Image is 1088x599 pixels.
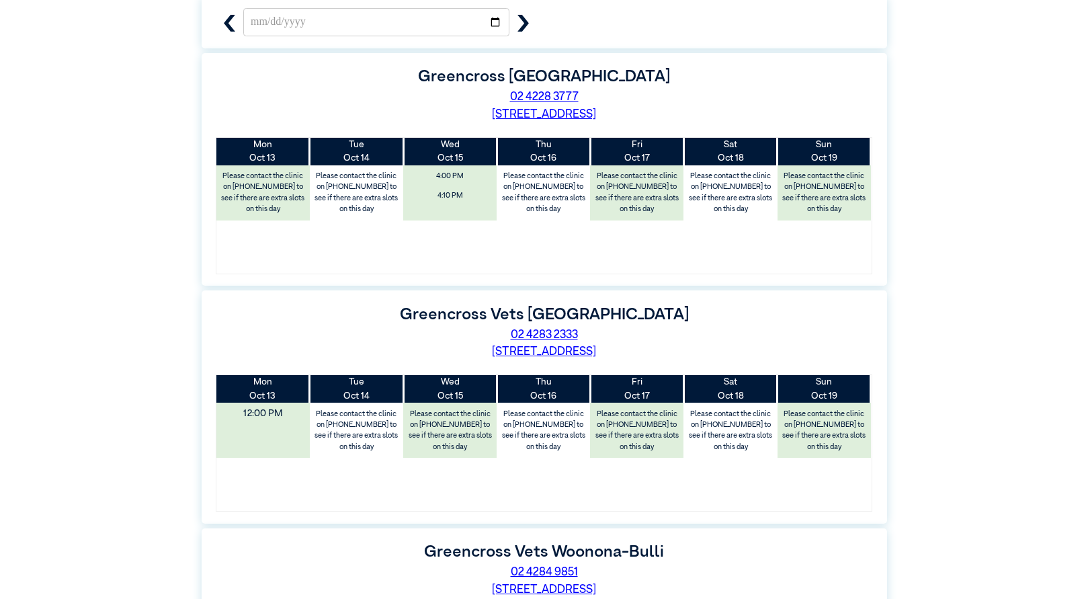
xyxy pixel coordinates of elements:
[590,375,683,403] th: Oct 17
[778,168,870,218] label: Please contact the clinic on [PHONE_NUMBER] to see if there are extra slots on this day
[685,405,776,455] label: Please contact the clinic on [PHONE_NUMBER] to see if there are extra slots on this day
[590,138,683,165] th: Oct 17
[216,375,310,403] th: Oct 13
[498,168,589,218] label: Please contact the clinic on [PHONE_NUMBER] to see if there are extra slots on this day
[403,138,497,165] th: Oct 15
[492,584,596,596] a: [STREET_ADDRESS]
[778,375,871,403] th: Oct 19
[403,375,497,403] th: Oct 15
[407,188,493,204] span: 4:10 PM
[311,405,403,455] label: Please contact the clinic on [PHONE_NUMBER] to see if there are extra slots on this day
[591,405,683,455] label: Please contact the clinic on [PHONE_NUMBER] to see if there are extra slots on this day
[208,403,319,425] span: 12:00 PM
[778,138,871,165] th: Oct 19
[492,346,596,358] a: [STREET_ADDRESS]
[683,138,777,165] th: Oct 18
[418,69,670,85] label: Greencross [GEOGRAPHIC_DATA]
[310,138,403,165] th: Oct 14
[492,109,596,120] a: [STREET_ADDRESS]
[510,91,579,103] a: 02 4228 3777
[405,405,496,455] label: Please contact the clinic on [PHONE_NUMBER] to see if there are extra slots on this day
[310,375,403,403] th: Oct 14
[511,567,578,578] a: 02 4284 9851
[683,375,777,403] th: Oct 18
[216,138,310,165] th: Oct 13
[400,307,689,323] label: Greencross Vets [GEOGRAPHIC_DATA]
[498,405,589,455] label: Please contact the clinic on [PHONE_NUMBER] to see if there are extra slots on this day
[511,329,578,341] a: 02 4283 2333
[218,168,309,218] label: Please contact the clinic on [PHONE_NUMBER] to see if there are extra slots on this day
[311,168,403,218] label: Please contact the clinic on [PHONE_NUMBER] to see if there are extra slots on this day
[497,138,590,165] th: Oct 16
[685,168,776,218] label: Please contact the clinic on [PHONE_NUMBER] to see if there are extra slots on this day
[778,405,870,455] label: Please contact the clinic on [PHONE_NUMBER] to see if there are extra slots on this day
[591,168,683,218] label: Please contact the clinic on [PHONE_NUMBER] to see if there are extra slots on this day
[497,375,590,403] th: Oct 16
[407,168,493,185] span: 4:00 PM
[424,544,664,560] label: Greencross Vets Woonona-Bulli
